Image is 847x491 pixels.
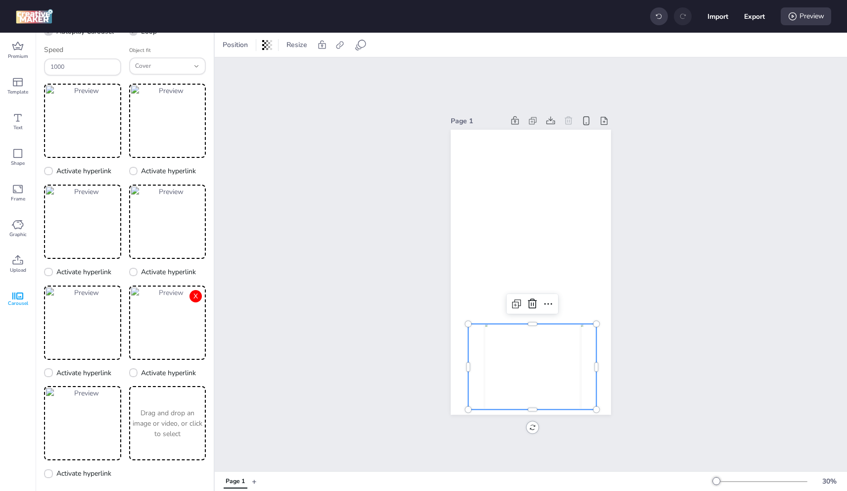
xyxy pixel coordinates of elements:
[10,266,26,274] span: Upload
[129,57,206,75] button: Object fit
[817,476,841,487] div: 30 %
[8,299,28,307] span: Carousel
[56,368,111,378] span: Activate hyperlink
[219,473,252,490] div: Tabs
[56,166,111,176] span: Activate hyperlink
[135,62,189,71] span: Cover
[781,7,831,25] div: Preview
[226,477,245,486] div: Page 1
[9,231,27,239] span: Graphic
[141,368,196,378] span: Activate hyperlink
[252,473,257,490] button: +
[451,116,504,126] div: Page 1
[744,6,765,27] button: Export
[46,288,119,358] img: Preview
[131,288,204,358] img: Preview
[13,124,23,132] span: Text
[284,40,309,50] span: Resize
[707,6,728,27] button: Import
[56,267,111,277] span: Activate hyperlink
[131,187,204,257] img: Preview
[131,86,204,156] img: Preview
[189,290,202,302] button: X
[141,267,196,277] span: Activate hyperlink
[46,388,119,458] img: Preview
[46,187,119,257] img: Preview
[16,9,53,24] img: logo Creative Maker
[11,195,25,203] span: Frame
[8,52,28,60] span: Premium
[131,408,204,439] p: Drag and drop an image or video, or click to select
[46,86,119,156] img: Preview
[56,468,111,479] span: Activate hyperlink
[11,159,25,167] span: Shape
[44,45,63,55] label: Speed
[7,88,28,96] span: Template
[129,47,151,54] label: Object fit
[141,166,196,176] span: Activate hyperlink
[221,40,250,50] span: Position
